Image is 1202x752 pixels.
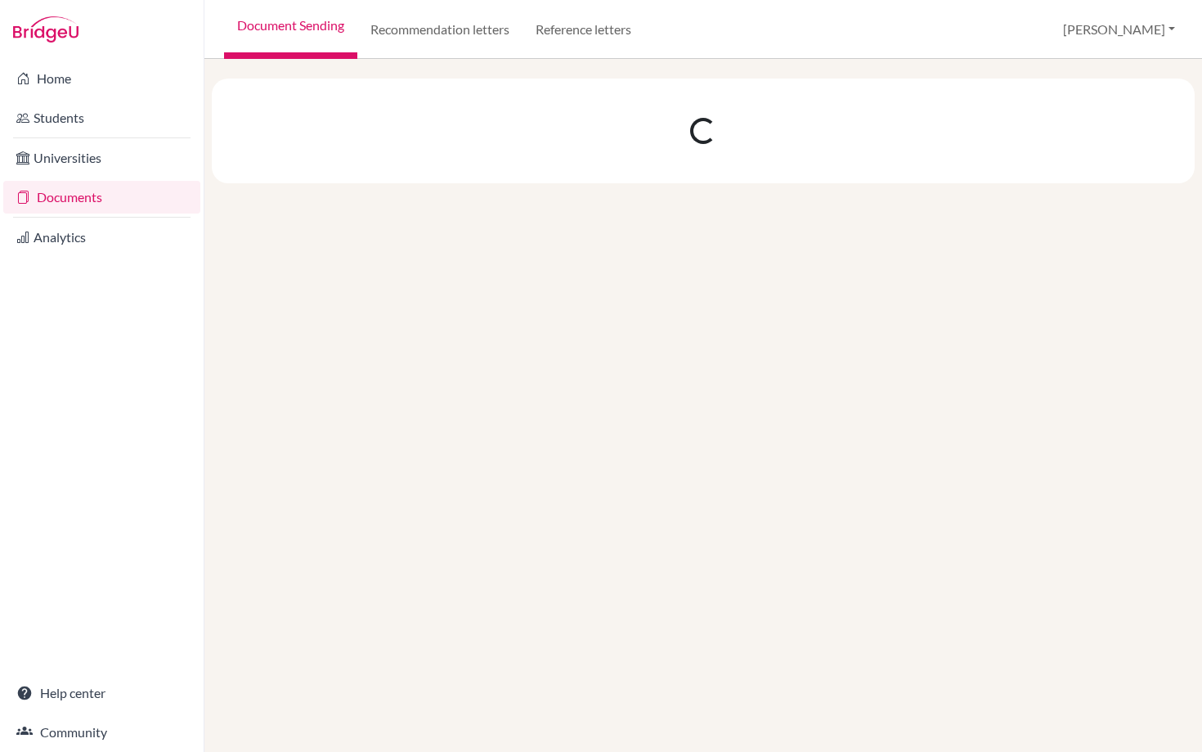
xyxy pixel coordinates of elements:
[1056,14,1182,45] button: [PERSON_NAME]
[3,221,200,254] a: Analytics
[3,142,200,174] a: Universities
[3,716,200,749] a: Community
[13,16,78,43] img: Bridge-U
[3,677,200,709] a: Help center
[3,62,200,95] a: Home
[3,101,200,134] a: Students
[3,181,200,214] a: Documents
